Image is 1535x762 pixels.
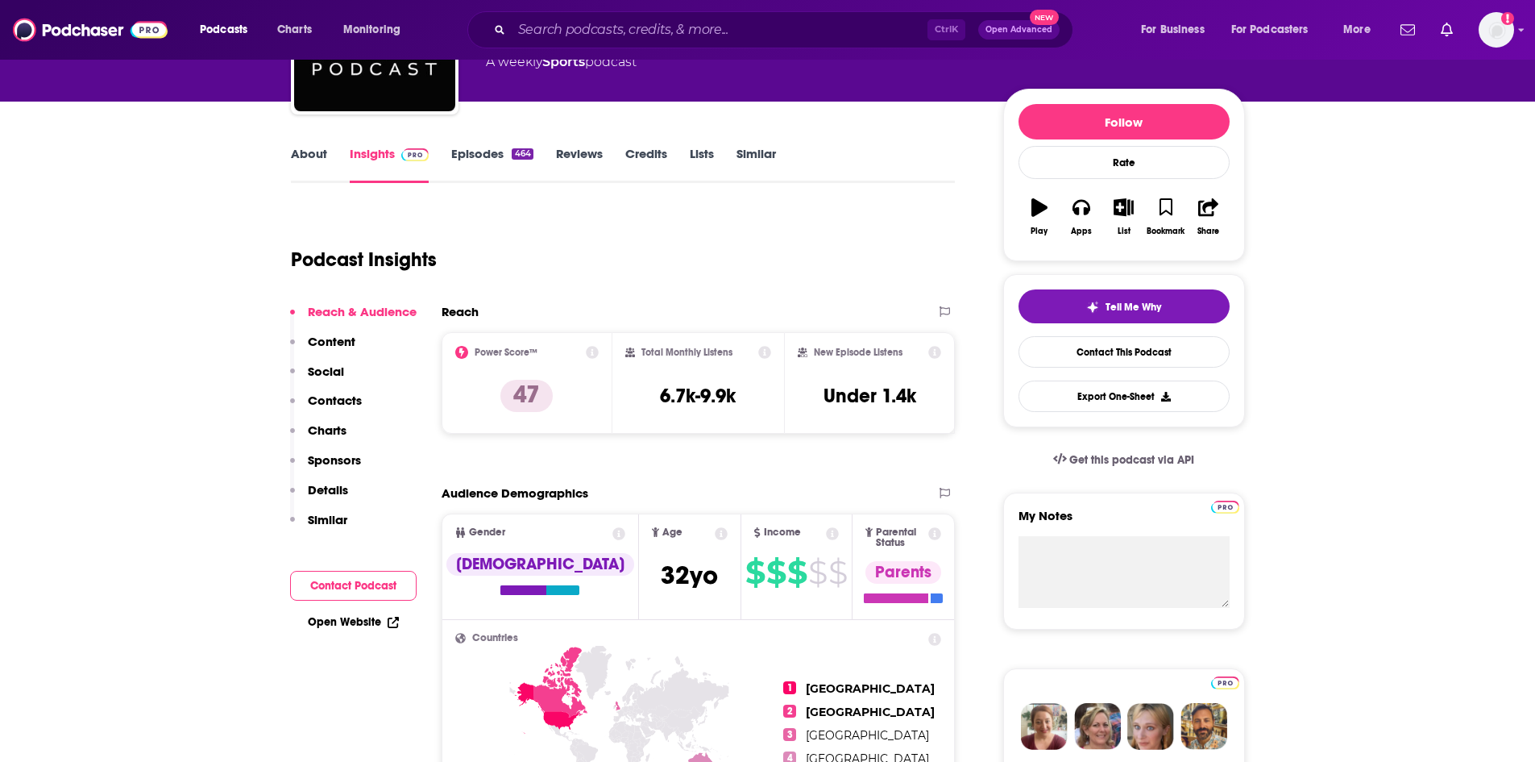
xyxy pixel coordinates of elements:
[1211,677,1239,689] img: Podchaser Pro
[1221,17,1332,43] button: open menu
[308,452,361,468] p: Sponsors
[1118,227,1131,236] div: List
[277,19,312,41] span: Charts
[1479,12,1514,48] span: Logged in as ElaineatWink
[1343,19,1371,41] span: More
[1018,104,1230,139] button: Follow
[401,148,429,161] img: Podchaser Pro
[512,17,927,43] input: Search podcasts, credits, & more...
[1141,19,1205,41] span: For Business
[332,17,421,43] button: open menu
[736,146,776,183] a: Similar
[625,146,667,183] a: Credits
[1018,146,1230,179] div: Rate
[1187,188,1229,246] button: Share
[1197,227,1219,236] div: Share
[783,681,796,694] span: 1
[542,54,585,69] a: Sports
[1030,10,1059,25] span: New
[472,633,518,643] span: Countries
[1332,17,1391,43] button: open menu
[556,146,603,183] a: Reviews
[1074,703,1121,750] img: Barbara Profile
[308,615,399,629] a: Open Website
[290,452,361,482] button: Sponsors
[1147,227,1184,236] div: Bookmark
[808,560,827,585] span: $
[806,728,929,743] span: [GEOGRAPHIC_DATA]
[469,527,505,538] span: Gender
[1040,440,1208,480] a: Get this podcast via API
[200,19,247,41] span: Podcasts
[1102,188,1144,246] button: List
[475,347,537,358] h2: Power Score™
[483,11,1089,48] div: Search podcasts, credits, & more...
[451,146,533,183] a: Episodes464
[290,571,417,601] button: Contact Podcast
[291,248,437,272] h1: Podcast Insights
[1018,508,1230,536] label: My Notes
[1086,301,1099,314] img: tell me why sparkle
[1231,19,1309,41] span: For Podcasters
[1069,453,1194,467] span: Get this podcast via API
[661,560,718,591] span: 32 yo
[189,17,268,43] button: open menu
[806,681,935,696] span: [GEOGRAPHIC_DATA]
[350,146,429,183] a: InsightsPodchaser Pro
[308,393,362,408] p: Contacts
[1018,188,1060,246] button: Play
[446,553,634,576] div: [DEMOGRAPHIC_DATA]
[1021,703,1068,750] img: Sydney Profile
[978,20,1060,40] button: Open AdvancedNew
[764,527,801,538] span: Income
[1060,188,1102,246] button: Apps
[690,146,714,183] a: Lists
[290,482,348,512] button: Details
[13,15,168,45] img: Podchaser - Follow, Share and Rate Podcasts
[486,52,637,72] div: A weekly podcast
[308,423,346,438] p: Charts
[290,304,417,334] button: Reach & Audience
[1211,501,1239,514] img: Podchaser Pro
[308,364,344,379] p: Social
[267,17,322,43] a: Charts
[1018,381,1230,412] button: Export One-Sheet
[442,485,588,501] h2: Audience Demographics
[290,393,362,423] button: Contacts
[745,560,765,585] span: $
[660,384,736,408] h3: 6.7k-9.9k
[343,19,400,41] span: Monitoring
[927,19,965,40] span: Ctrl K
[662,527,682,538] span: Age
[814,347,902,358] h2: New Episode Listens
[1479,12,1514,48] img: User Profile
[1031,227,1048,236] div: Play
[290,364,344,393] button: Social
[806,705,935,719] span: [GEOGRAPHIC_DATA]
[308,482,348,498] p: Details
[1394,16,1421,44] a: Show notifications dropdown
[291,146,327,183] a: About
[1130,17,1225,43] button: open menu
[1501,12,1514,25] svg: Add a profile image
[1018,336,1230,368] a: Contact This Podcast
[824,384,916,408] h3: Under 1.4k
[1479,12,1514,48] button: Show profile menu
[308,304,417,319] p: Reach & Audience
[1071,227,1092,236] div: Apps
[787,560,807,585] span: $
[1211,498,1239,514] a: Pro website
[865,561,941,584] div: Parents
[512,148,533,160] div: 464
[308,334,355,349] p: Content
[1211,674,1239,689] a: Pro website
[783,705,796,718] span: 2
[290,423,346,452] button: Charts
[290,334,355,364] button: Content
[1018,289,1230,323] button: tell me why sparkleTell Me Why
[876,527,926,548] span: Parental Status
[766,560,786,585] span: $
[1127,703,1174,750] img: Jules Profile
[500,380,553,412] p: 47
[290,512,347,542] button: Similar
